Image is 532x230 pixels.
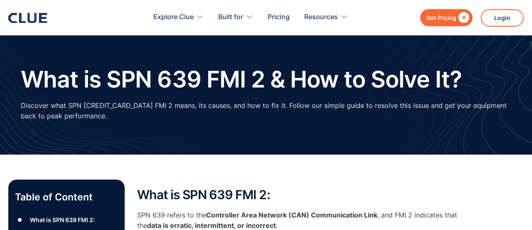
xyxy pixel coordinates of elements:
[426,12,456,23] div: Get Pricing
[268,4,290,30] a: Pricing
[15,214,118,226] a: ●What is SPN 639 FMI 2:
[481,9,524,27] a: Login
[15,190,118,204] p: Table of Content
[304,4,348,30] div: Resources
[218,4,253,30] div: Built for
[21,100,511,121] p: Discover what SPN [CREDIT_CARD_DATA] FMI 2 means, its causes, and how to fix it. Follow our simpl...
[30,215,95,225] div: What is SPN 639 FMI 2:
[304,4,338,30] div: Resources
[15,214,25,226] div: ●
[21,67,462,92] h1: What is SPN 639 FMI 2 & How to Solve It?
[137,188,470,202] h2: What is SPN 639 FMI 2:
[456,12,469,23] div: 
[153,4,194,30] div: Explore Clue
[147,221,276,230] strong: data is erratic, intermittent, or incorrect
[218,4,243,30] div: Built for
[206,211,377,219] strong: Controller Area Network (CAN) Communication Link
[420,9,473,26] a: Get Pricing
[153,4,204,30] div: Explore Clue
